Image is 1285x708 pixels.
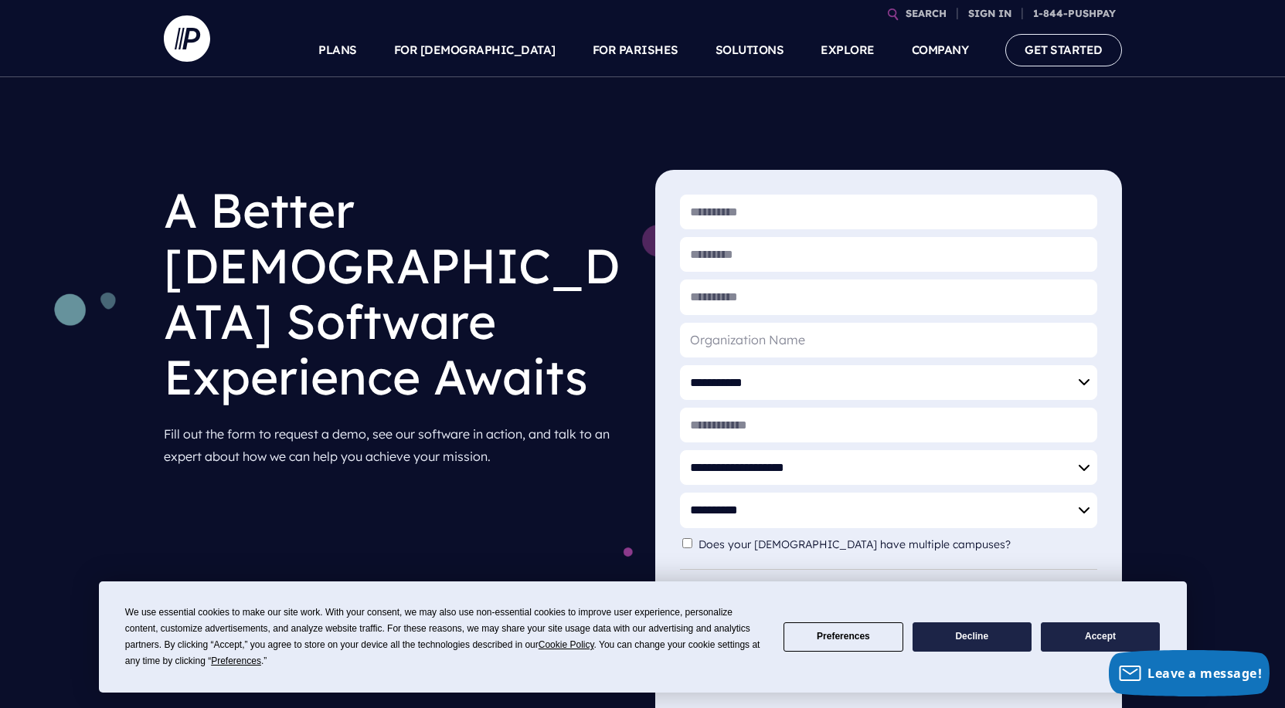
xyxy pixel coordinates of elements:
button: Preferences [784,622,903,652]
a: GET STARTED [1005,34,1122,66]
span: Cookie Policy [539,639,594,650]
a: COMPANY [912,23,969,77]
p: Fill out the form to request a demo, see our software in action, and talk to an expert about how ... [164,417,631,474]
button: Accept [1041,622,1160,652]
a: FOR PARISHES [593,23,678,77]
label: Does your [DEMOGRAPHIC_DATA] have multiple campuses? [699,538,1018,551]
span: Leave a message! [1147,665,1262,682]
button: Decline [913,622,1032,652]
a: PLANS [318,23,357,77]
a: FOR [DEMOGRAPHIC_DATA] [394,23,556,77]
span: Preferences [211,655,261,666]
div: Cookie Consent Prompt [99,581,1187,693]
div: By filling out the form you consent to receive information from Pushpay at the email address or t... [680,569,1097,618]
a: EXPLORE [821,23,875,77]
h1: A Better [DEMOGRAPHIC_DATA] Software Experience Awaits [164,170,631,417]
div: We use essential cookies to make our site work. With your consent, we may also use non-essential ... [125,605,765,669]
button: Leave a message! [1109,650,1270,696]
a: SOLUTIONS [716,23,784,77]
input: Organization Name [680,323,1097,357]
